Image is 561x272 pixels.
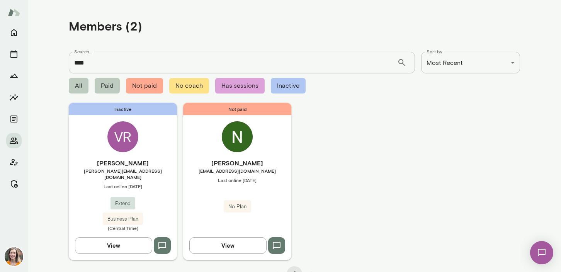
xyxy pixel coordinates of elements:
[6,176,22,192] button: Manage
[427,48,442,55] label: Sort by
[183,177,291,183] span: Last online [DATE]
[69,78,88,93] span: All
[95,78,120,93] span: Paid
[271,78,306,93] span: Inactive
[107,121,138,152] div: VR
[169,78,209,93] span: No coach
[75,237,152,253] button: View
[189,237,267,253] button: View
[6,133,22,148] button: Members
[6,25,22,40] button: Home
[6,68,22,83] button: Growth Plan
[69,168,177,180] span: [PERSON_NAME][EMAIL_ADDRESS][DOMAIN_NAME]
[69,158,177,168] h6: [PERSON_NAME]
[69,183,177,189] span: Last online [DATE]
[110,200,135,207] span: Extend
[183,158,291,168] h6: [PERSON_NAME]
[8,5,20,20] img: Mento
[222,121,253,152] img: Nitin vasu
[6,111,22,127] button: Documents
[69,103,177,115] span: Inactive
[224,203,251,211] span: No Plan
[421,52,520,73] div: Most Recent
[6,155,22,170] button: Client app
[6,90,22,105] button: Insights
[103,215,143,223] span: Business Plan
[6,46,22,62] button: Sessions
[5,247,23,266] img: Carrie Kelly
[215,78,265,93] span: Has sessions
[126,78,163,93] span: Not paid
[69,225,177,231] span: (Central Time)
[69,19,142,33] h4: Members (2)
[74,48,92,55] label: Search...
[183,168,291,174] span: [EMAIL_ADDRESS][DOMAIN_NAME]
[183,103,291,115] span: Not paid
